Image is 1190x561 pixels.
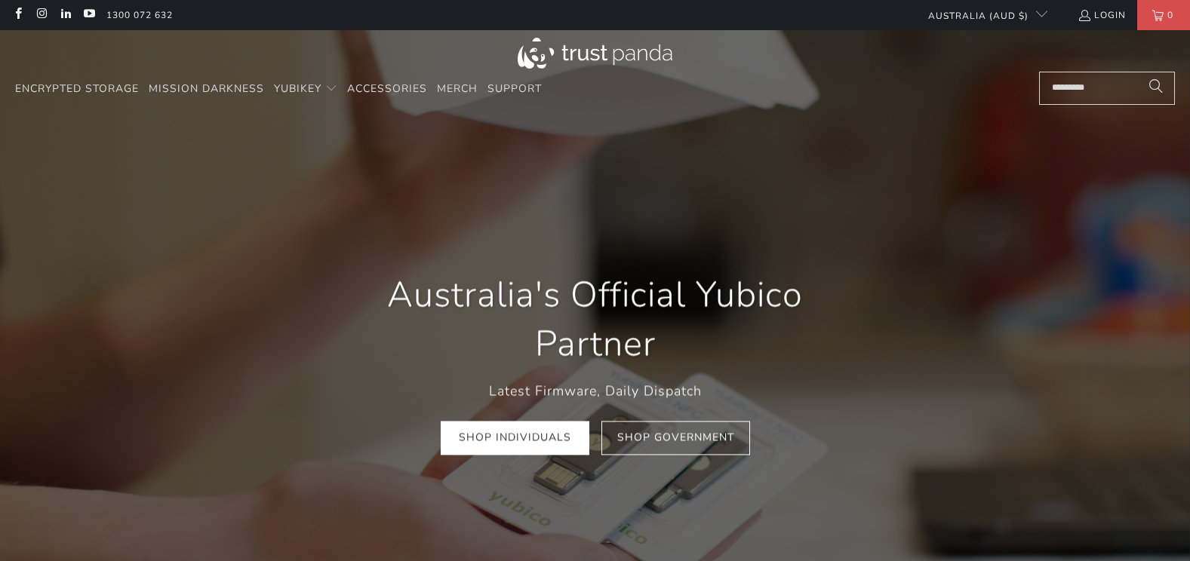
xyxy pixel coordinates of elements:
[149,72,264,107] a: Mission Darkness
[82,9,95,21] a: Trust Panda Australia on YouTube
[437,72,478,107] a: Merch
[518,38,672,69] img: Trust Panda Australia
[1137,72,1175,105] button: Search
[437,81,478,96] span: Merch
[15,72,139,107] a: Encrypted Storage
[106,7,173,23] a: 1300 072 632
[15,81,139,96] span: Encrypted Storage
[487,72,542,107] a: Support
[35,9,48,21] a: Trust Panda Australia on Instagram
[1078,7,1126,23] a: Login
[347,72,427,107] a: Accessories
[347,81,427,96] span: Accessories
[487,81,542,96] span: Support
[149,81,264,96] span: Mission Darkness
[1130,501,1178,549] iframe: Button to launch messaging window
[274,72,337,107] summary: YubiKey
[601,421,750,455] a: Shop Government
[346,381,844,403] p: Latest Firmware, Daily Dispatch
[274,81,321,96] span: YubiKey
[59,9,72,21] a: Trust Panda Australia on LinkedIn
[11,9,24,21] a: Trust Panda Australia on Facebook
[346,270,844,369] h1: Australia's Official Yubico Partner
[1039,72,1175,105] input: Search...
[15,72,542,107] nav: Translation missing: en.navigation.header.main_nav
[441,421,589,455] a: Shop Individuals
